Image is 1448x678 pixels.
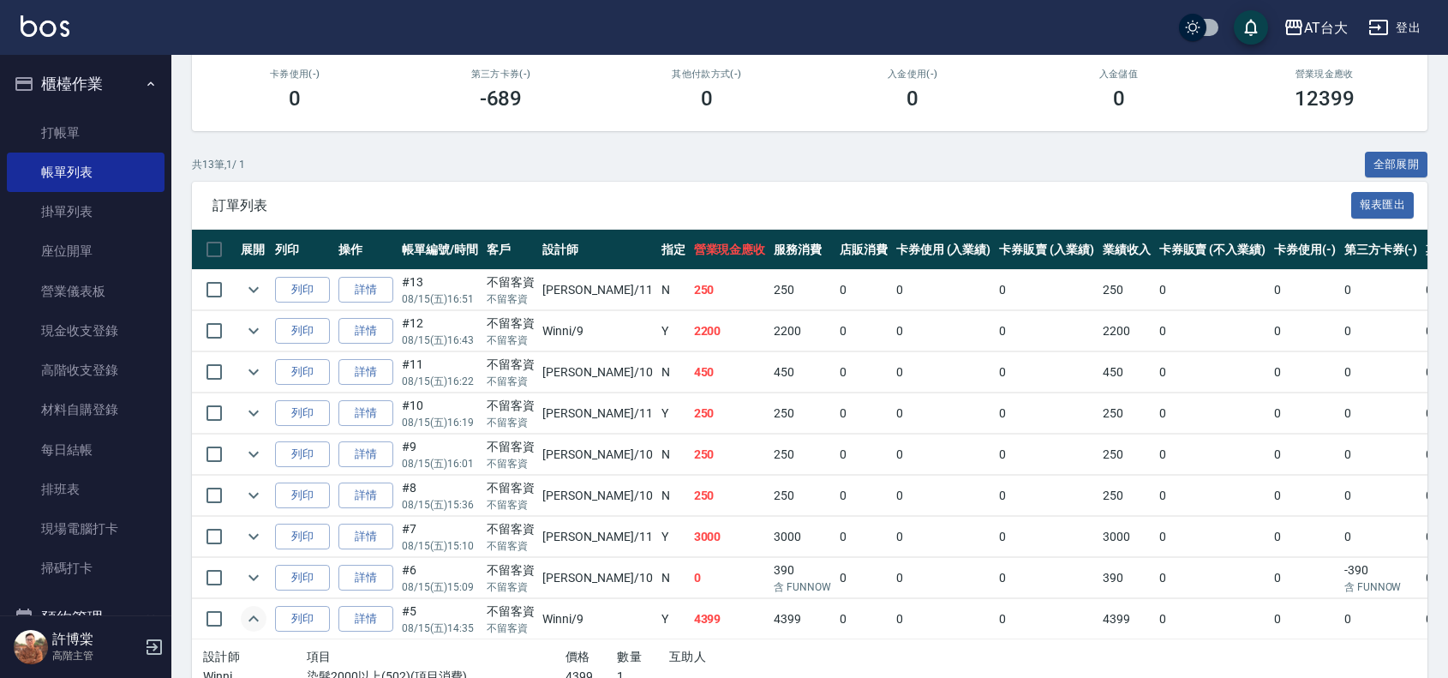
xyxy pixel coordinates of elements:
[1155,270,1270,310] td: 0
[701,87,713,111] h3: 0
[241,277,266,303] button: expand row
[52,631,140,648] h5: 許博棠
[769,599,835,639] td: 4399
[995,311,1098,351] td: 0
[1155,352,1270,393] td: 0
[1340,270,1422,310] td: 0
[338,400,393,427] a: 詳情
[1270,517,1340,557] td: 0
[690,230,770,270] th: 營業現金應收
[835,311,892,351] td: 0
[1098,435,1155,475] td: 250
[1340,393,1422,434] td: 0
[1340,352,1422,393] td: 0
[690,311,770,351] td: 2200
[690,558,770,598] td: 0
[657,352,690,393] td: N
[275,441,330,468] button: 列印
[487,374,535,389] p: 不留客資
[835,558,892,598] td: 0
[482,230,539,270] th: 客戶
[769,558,835,598] td: 390
[402,415,478,430] p: 08/15 (五) 16:19
[1270,352,1340,393] td: 0
[275,524,330,550] button: 列印
[241,318,266,344] button: expand row
[538,311,656,351] td: Winni /9
[398,476,482,516] td: #8
[7,596,165,640] button: 預約管理
[418,69,583,80] h2: 第三方卡券(-)
[657,476,690,516] td: N
[1155,435,1270,475] td: 0
[1155,558,1270,598] td: 0
[1098,476,1155,516] td: 250
[1270,476,1340,516] td: 0
[769,311,835,351] td: 2200
[769,352,835,393] td: 450
[398,435,482,475] td: #9
[1340,435,1422,475] td: 0
[7,272,165,311] a: 營業儀表板
[275,606,330,633] button: 列印
[1340,230,1422,270] th: 第三方卡券(-)
[241,441,266,467] button: expand row
[690,393,770,434] td: 250
[480,87,523,111] h3: -689
[892,517,996,557] td: 0
[1098,230,1155,270] th: 業績收入
[835,435,892,475] td: 0
[398,517,482,557] td: #7
[1351,192,1415,219] button: 報表匯出
[192,157,245,172] p: 共 13 筆, 1 / 1
[538,476,656,516] td: [PERSON_NAME] /10
[538,435,656,475] td: [PERSON_NAME] /10
[14,630,48,664] img: Person
[565,650,590,663] span: 價格
[892,230,996,270] th: 卡券使用 (入業績)
[338,524,393,550] a: 詳情
[1098,558,1155,598] td: 390
[1270,435,1340,475] td: 0
[338,318,393,345] a: 詳情
[487,273,535,291] div: 不留客資
[1098,311,1155,351] td: 2200
[398,599,482,639] td: #5
[398,230,482,270] th: 帳單編號/時間
[1270,230,1340,270] th: 卡券使用(-)
[690,517,770,557] td: 3000
[7,153,165,192] a: 帳單列表
[402,579,478,595] p: 08/15 (五) 15:09
[1098,517,1155,557] td: 3000
[487,291,535,307] p: 不留客資
[241,400,266,426] button: expand row
[1036,69,1200,80] h2: 入金儲值
[338,606,393,633] a: 詳情
[487,497,535,513] p: 不留客資
[1270,599,1340,639] td: 0
[7,509,165,549] a: 現場電腦打卡
[338,565,393,591] a: 詳情
[487,356,535,374] div: 不留客資
[892,435,996,475] td: 0
[338,359,393,386] a: 詳情
[1340,558,1422,598] td: -390
[7,231,165,271] a: 座位開單
[398,393,482,434] td: #10
[1351,196,1415,213] a: 報表匯出
[402,538,478,554] p: 08/15 (五) 15:10
[1155,599,1270,639] td: 0
[487,438,535,456] div: 不留客資
[669,650,706,663] span: 互助人
[1365,152,1428,178] button: 全部展開
[657,558,690,598] td: N
[1340,517,1422,557] td: 0
[690,476,770,516] td: 250
[7,113,165,153] a: 打帳單
[835,599,892,639] td: 0
[774,579,831,595] p: 含 FUNNOW
[203,650,240,663] span: 設計師
[487,603,535,621] div: 不留客資
[212,197,1351,214] span: 訂單列表
[487,456,535,471] p: 不留客資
